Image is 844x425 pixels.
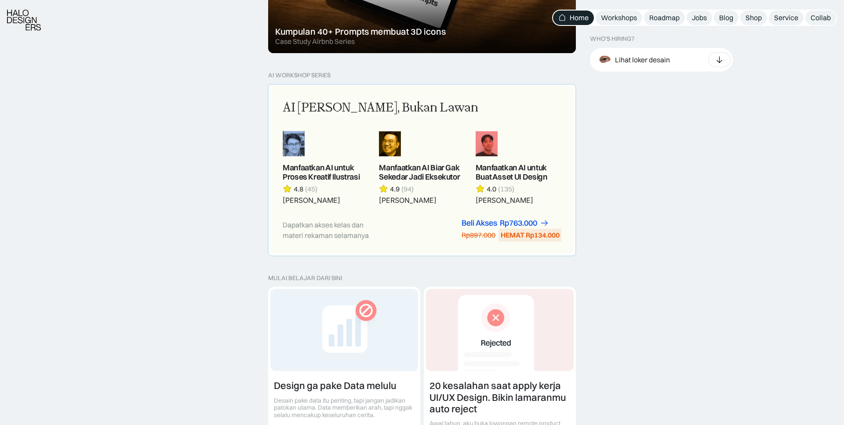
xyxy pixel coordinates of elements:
a: Shop [740,11,767,25]
a: Workshops [596,11,642,25]
div: Dapatkan akses kelas dan materi rekaman selamanya [283,220,382,241]
div: Rp763.000 [500,219,537,228]
div: HEMAT Rp134.000 [501,231,560,240]
a: Roadmap [644,11,685,25]
div: Home [570,13,589,22]
div: Jobs [692,13,707,22]
a: Jobs [687,11,712,25]
a: Collab [805,11,836,25]
a: Home [553,11,594,25]
a: Service [769,11,804,25]
div: Shop [746,13,762,22]
div: Workshops [601,13,637,22]
div: Lihat loker desain [615,55,670,64]
div: Roadmap [649,13,680,22]
div: Collab [811,13,831,22]
a: Beli AksesRp763.000 [462,219,549,228]
div: WHO’S HIRING? [590,35,634,43]
a: Blog [714,11,738,25]
div: AI Workshop Series [268,72,331,79]
div: Blog [719,13,733,22]
div: MULAI BELAJAR DARI SINI [268,274,576,282]
div: AI [PERSON_NAME], Bukan Lawan [283,99,478,117]
div: Beli Akses [462,219,497,228]
div: Service [774,13,798,22]
div: Rp897.000 [462,231,495,240]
